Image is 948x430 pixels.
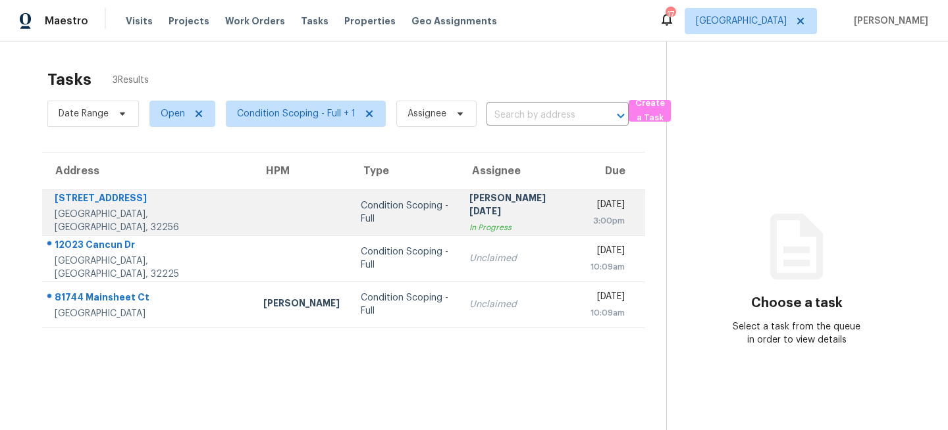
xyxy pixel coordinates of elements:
span: Tasks [301,16,329,26]
h3: Choose a task [751,297,843,310]
div: 17 [666,8,675,21]
th: Due [580,153,645,189]
span: Date Range [59,107,109,120]
span: 3 Results [113,74,149,87]
div: Unclaimed [469,298,569,311]
span: Create a Task [635,96,664,126]
div: 81744 Mainsheet Ct [55,291,242,307]
div: [DATE] [591,244,625,260]
th: HPM [253,153,350,189]
button: Create a Task [629,100,671,122]
span: Projects [169,14,209,28]
span: [PERSON_NAME] [849,14,928,28]
div: [PERSON_NAME] [263,297,340,313]
div: In Progress [469,221,569,234]
span: Assignee [408,107,446,120]
th: Type [350,153,460,189]
span: [GEOGRAPHIC_DATA] [696,14,787,28]
span: Condition Scoping - Full + 1 [237,107,355,120]
div: Condition Scoping - Full [361,291,449,318]
div: 10:09am [591,260,625,274]
span: Visits [126,14,153,28]
span: Properties [344,14,396,28]
div: [STREET_ADDRESS] [55,191,242,208]
div: Select a task from the queue in order to view details [732,320,862,346]
div: [DATE] [591,198,625,214]
div: [GEOGRAPHIC_DATA], [GEOGRAPHIC_DATA], 32225 [55,254,242,281]
h2: Tasks [47,73,92,86]
div: 12023 Cancun Dr [55,238,242,254]
div: Condition Scoping - Full [361,199,449,226]
th: Assignee [459,153,579,189]
div: [PERSON_NAME][DATE] [469,191,569,221]
span: Work Orders [225,14,285,28]
div: [GEOGRAPHIC_DATA] [55,307,242,320]
span: Maestro [45,14,88,28]
span: Geo Assignments [411,14,497,28]
div: Unclaimed [469,252,569,265]
div: [GEOGRAPHIC_DATA], [GEOGRAPHIC_DATA], 32256 [55,208,242,234]
button: Open [612,107,630,125]
div: Condition Scoping - Full [361,245,449,272]
span: Open [161,107,185,120]
th: Address [42,153,253,189]
div: 3:00pm [591,214,625,227]
div: 10:09am [591,306,625,320]
input: Search by address [487,105,592,126]
div: [DATE] [591,290,625,306]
